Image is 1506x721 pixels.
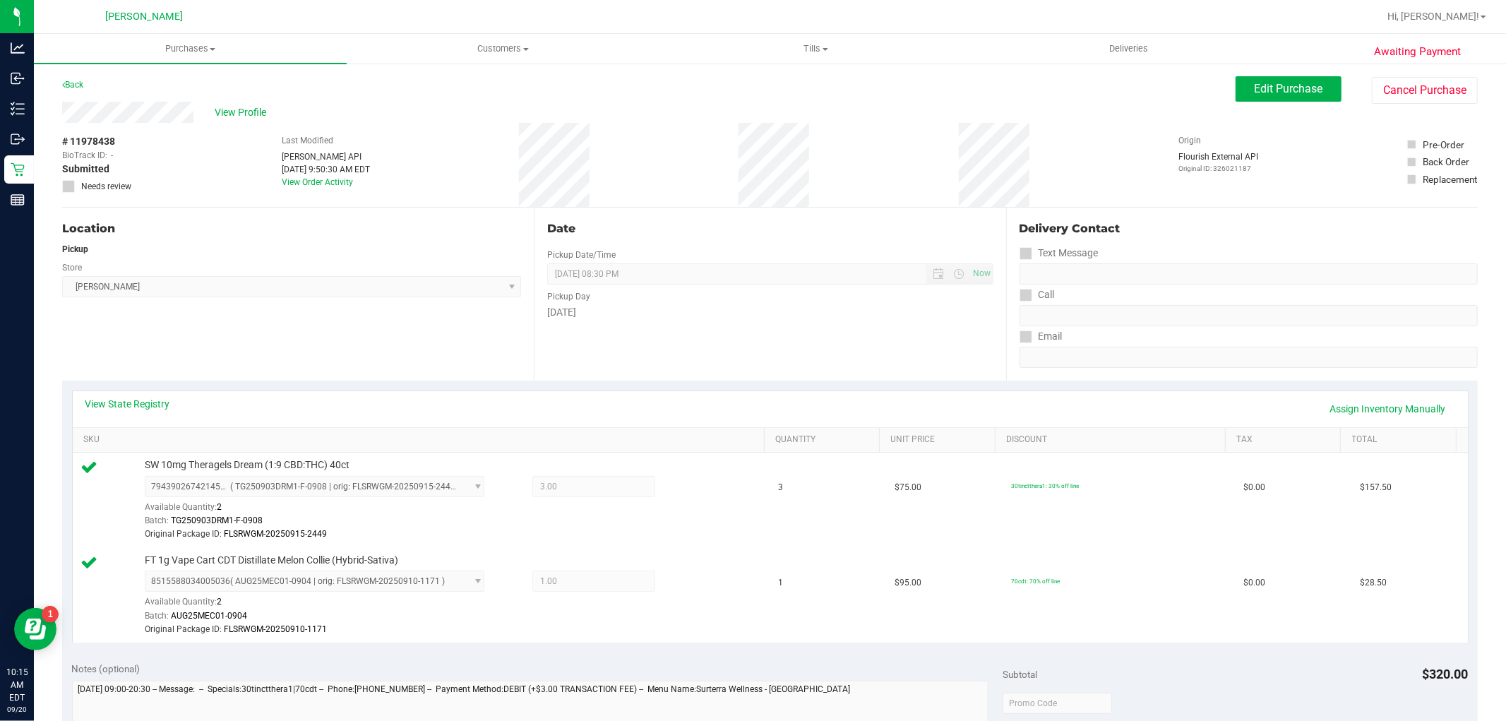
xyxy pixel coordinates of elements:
[145,458,349,472] span: SW 10mg Theragels Dream (1:9 CBD:THC) 40ct
[224,529,327,539] span: FLSRWGM-20250915-2449
[62,162,109,177] span: Submitted
[1011,482,1079,489] span: 30tinctthera1: 30% off line
[11,132,25,146] inline-svg: Outbound
[1423,155,1469,169] div: Back Order
[145,497,502,525] div: Available Quantity:
[282,134,333,147] label: Last Modified
[34,34,347,64] a: Purchases
[659,34,972,64] a: Tills
[1020,285,1055,305] label: Call
[1360,576,1387,590] span: $28.50
[62,149,107,162] span: BioTrack ID:
[1178,150,1258,174] div: Flourish External API
[1321,397,1455,421] a: Assign Inventory Manually
[62,244,88,254] strong: Pickup
[1020,305,1478,326] input: Format: (999) 999-9999
[895,481,921,494] span: $75.00
[217,597,222,607] span: 2
[34,42,347,55] span: Purchases
[1372,77,1478,104] button: Cancel Purchase
[62,134,115,149] span: # 11978438
[83,434,759,446] a: SKU
[779,576,784,590] span: 1
[171,611,247,621] span: AUG25MEC01-0904
[1020,243,1099,263] label: Text Message
[62,80,83,90] a: Back
[282,163,370,176] div: [DATE] 9:50:30 AM EDT
[775,434,874,446] a: Quantity
[1236,434,1335,446] a: Tax
[1423,138,1464,152] div: Pre-Order
[1243,576,1265,590] span: $0.00
[215,105,271,120] span: View Profile
[145,611,169,621] span: Batch:
[72,663,141,674] span: Notes (optional)
[347,42,659,55] span: Customers
[895,576,921,590] span: $95.00
[347,34,659,64] a: Customers
[547,249,616,261] label: Pickup Date/Time
[145,554,398,567] span: FT 1g Vape Cart CDT Distillate Melon Collie (Hybrid-Sativa)
[1020,326,1063,347] label: Email
[1360,481,1392,494] span: $157.50
[1374,44,1461,60] span: Awaiting Payment
[1243,481,1265,494] span: $0.00
[1003,669,1037,680] span: Subtotal
[217,502,222,512] span: 2
[11,71,25,85] inline-svg: Inbound
[11,41,25,55] inline-svg: Analytics
[224,624,327,634] span: FLSRWGM-20250910-1171
[62,220,521,237] div: Location
[171,516,263,525] span: TG250903DRM1-F-0908
[1006,434,1220,446] a: Discount
[1003,693,1112,714] input: Promo Code
[6,666,28,704] p: 10:15 AM EDT
[62,261,82,274] label: Store
[81,180,131,193] span: Needs review
[547,220,993,237] div: Date
[14,608,56,650] iframe: Resource center
[11,193,25,207] inline-svg: Reports
[145,592,502,619] div: Available Quantity:
[145,624,222,634] span: Original Package ID:
[11,162,25,177] inline-svg: Retail
[891,434,990,446] a: Unit Price
[11,102,25,116] inline-svg: Inventory
[1423,667,1469,681] span: $320.00
[1090,42,1167,55] span: Deliveries
[660,42,972,55] span: Tills
[1352,434,1451,446] a: Total
[145,529,222,539] span: Original Package ID:
[547,305,993,320] div: [DATE]
[1236,76,1341,102] button: Edit Purchase
[111,149,113,162] span: -
[6,704,28,715] p: 09/20
[282,150,370,163] div: [PERSON_NAME] API
[1255,82,1323,95] span: Edit Purchase
[1387,11,1479,22] span: Hi, [PERSON_NAME]!
[1020,220,1478,237] div: Delivery Contact
[145,516,169,525] span: Batch:
[282,177,353,187] a: View Order Activity
[1020,263,1478,285] input: Format: (999) 999-9999
[547,290,590,303] label: Pickup Day
[972,34,1285,64] a: Deliveries
[1011,578,1060,585] span: 70cdt: 70% off line
[1423,172,1477,186] div: Replacement
[1178,134,1201,147] label: Origin
[105,11,183,23] span: [PERSON_NAME]
[1178,163,1258,174] p: Original ID: 326021187
[779,481,784,494] span: 3
[85,397,170,411] a: View State Registry
[42,606,59,623] iframe: Resource center unread badge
